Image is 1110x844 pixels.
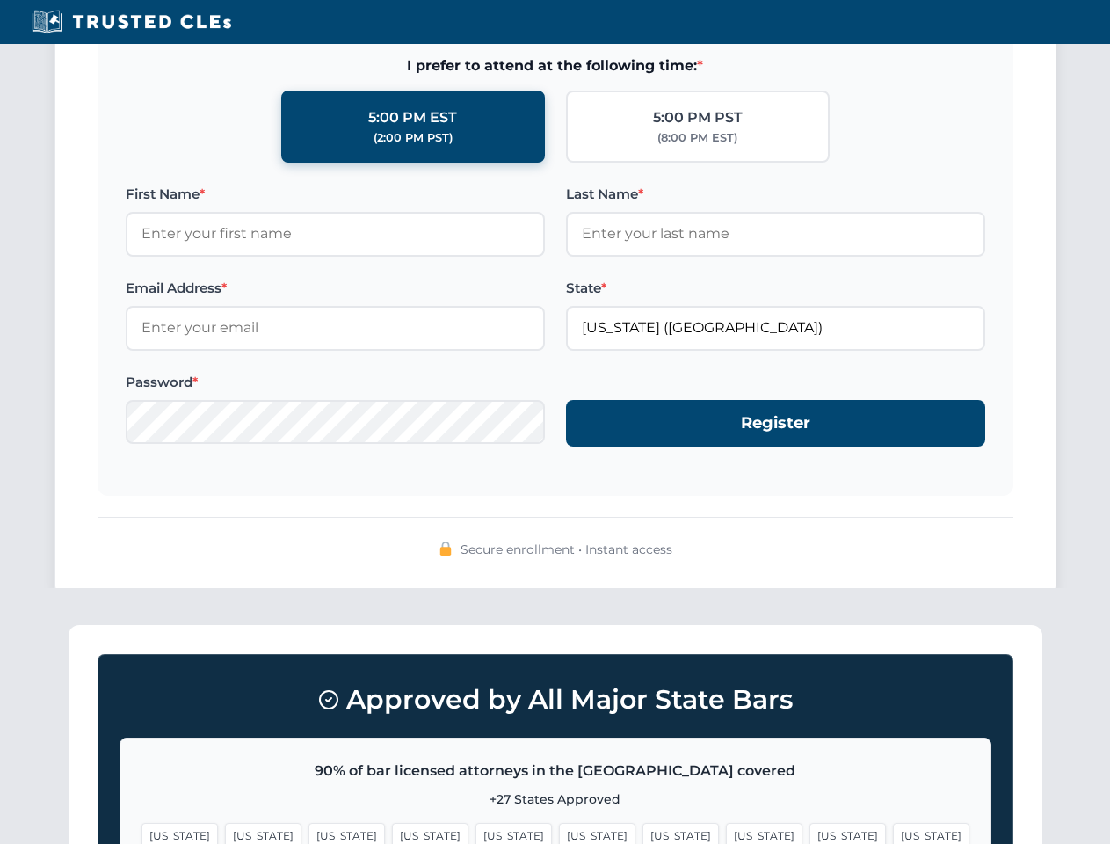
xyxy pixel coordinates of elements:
[126,372,545,393] label: Password
[368,106,457,129] div: 5:00 PM EST
[461,540,672,559] span: Secure enrollment • Instant access
[657,129,737,147] div: (8:00 PM EST)
[141,789,969,809] p: +27 States Approved
[566,278,985,299] label: State
[566,306,985,350] input: Florida (FL)
[120,676,991,724] h3: Approved by All Major State Bars
[126,278,545,299] label: Email Address
[126,212,545,256] input: Enter your first name
[374,129,453,147] div: (2:00 PM PST)
[566,400,985,447] button: Register
[566,212,985,256] input: Enter your last name
[653,106,743,129] div: 5:00 PM PST
[126,55,985,77] span: I prefer to attend at the following time:
[439,542,453,556] img: 🔒
[566,184,985,205] label: Last Name
[26,9,236,35] img: Trusted CLEs
[126,184,545,205] label: First Name
[141,760,969,782] p: 90% of bar licensed attorneys in the [GEOGRAPHIC_DATA] covered
[126,306,545,350] input: Enter your email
